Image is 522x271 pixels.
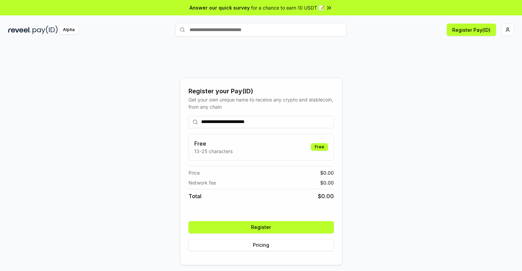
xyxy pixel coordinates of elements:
[32,26,58,34] img: pay_id
[188,169,200,176] span: Price
[318,192,334,200] span: $ 0.00
[8,26,31,34] img: reveel_dark
[59,26,78,34] div: Alpha
[188,86,334,96] div: Register your Pay(ID)
[447,24,496,36] button: Register Pay(ID)
[251,4,324,11] span: for a chance to earn 10 USDT 📝
[194,139,233,148] h3: Free
[311,143,328,151] div: Free
[190,4,250,11] span: Answer our quick survey
[188,221,334,233] button: Register
[320,179,334,186] span: $ 0.00
[188,192,201,200] span: Total
[188,239,334,251] button: Pricing
[188,179,216,186] span: Network fee
[320,169,334,176] span: $ 0.00
[188,96,334,110] div: Get your own unique name to receive any crypto and stablecoin, from any chain
[194,148,233,155] p: 13-25 characters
